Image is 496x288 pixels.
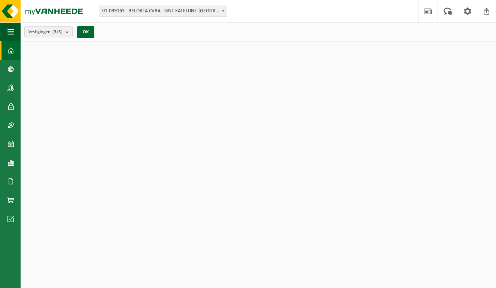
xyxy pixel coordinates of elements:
[52,30,63,34] count: (3/3)
[99,6,227,17] span: 01-099163 - BELORTA CVBA - SINT-KATELIJNE-WAVER
[24,26,73,37] button: Vestigingen(3/3)
[99,6,227,16] span: 01-099163 - BELORTA CVBA - SINT-KATELIJNE-WAVER
[77,26,94,38] button: OK
[28,27,63,38] span: Vestigingen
